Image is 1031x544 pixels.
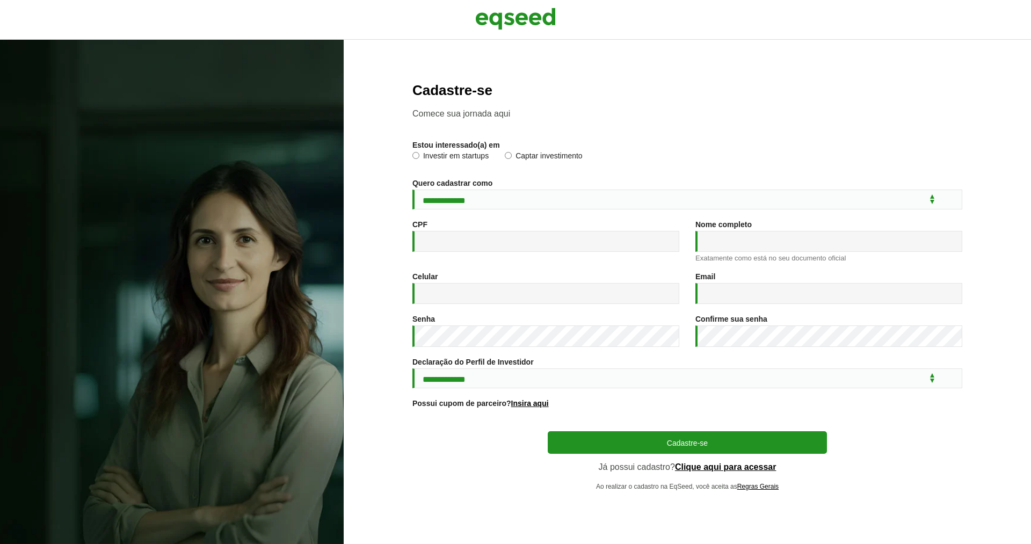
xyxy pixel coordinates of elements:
[511,400,549,407] a: Insira aqui
[695,221,752,228] label: Nome completo
[412,273,438,280] label: Celular
[412,152,489,163] label: Investir em startups
[695,273,715,280] label: Email
[412,315,435,323] label: Senha
[548,462,827,472] p: Já possui cadastro?
[505,152,512,159] input: Captar investimento
[412,400,549,407] label: Possui cupom de parceiro?
[412,141,500,149] label: Estou interessado(a) em
[695,255,962,262] div: Exatamente como está no seu documento oficial
[412,108,962,119] p: Comece sua jornada aqui
[737,483,779,490] a: Regras Gerais
[412,152,419,159] input: Investir em startups
[548,431,827,454] button: Cadastre-se
[475,5,556,32] img: EqSeed Logo
[412,83,962,98] h2: Cadastre-se
[548,483,827,490] p: Ao realizar o cadastro na EqSeed, você aceita as
[695,315,767,323] label: Confirme sua senha
[412,221,427,228] label: CPF
[675,463,776,472] a: Clique aqui para acessar
[505,152,583,163] label: Captar investimento
[412,358,534,366] label: Declaração do Perfil de Investidor
[412,179,492,187] label: Quero cadastrar como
